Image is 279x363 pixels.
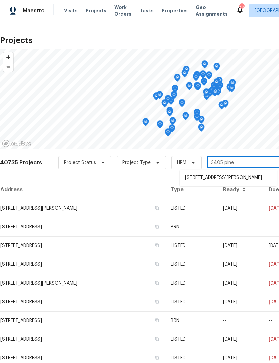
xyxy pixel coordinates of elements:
td: LISTED [165,255,218,274]
button: Copy Address [154,242,160,248]
th: Ready [218,180,263,199]
div: Map marker [201,60,208,71]
button: Zoom in [3,52,13,62]
span: HPM [177,159,186,166]
div: Map marker [198,116,205,126]
div: Map marker [212,88,219,98]
div: Map marker [181,69,188,80]
td: LISTED [165,199,218,218]
div: Map marker [142,118,149,128]
span: Visits [64,7,78,14]
button: Copy Address [154,355,160,361]
div: Map marker [172,85,178,95]
div: Map marker [179,99,185,109]
span: Work Orders [114,4,131,17]
div: Map marker [229,79,236,89]
td: LISTED [165,236,218,255]
div: Map marker [226,83,233,94]
div: Map marker [161,99,168,110]
td: [DATE] [218,330,263,349]
span: Project Status [64,159,96,166]
td: [DATE] [218,274,263,293]
div: Map marker [222,100,229,110]
div: Map marker [156,91,163,101]
span: Zoom out [3,62,13,72]
div: Map marker [213,78,220,89]
div: Map marker [171,91,177,101]
div: Map marker [206,71,212,82]
div: Map marker [200,70,206,81]
span: Maestro [23,7,45,14]
div: Map marker [182,112,189,122]
div: 43 [239,4,244,11]
div: Map marker [195,82,201,93]
th: Type [165,180,218,199]
td: -- [218,218,263,236]
td: LISTED [165,330,218,349]
div: Map marker [183,66,190,76]
td: LISTED [165,293,218,311]
button: Copy Address [154,280,160,286]
div: Map marker [213,63,220,73]
div: Map marker [186,82,193,93]
span: Project Type [122,159,151,166]
li: [STREET_ADDRESS][PERSON_NAME] [180,172,277,183]
button: Copy Address [154,299,160,305]
div: Map marker [169,117,176,127]
div: Map marker [153,92,160,103]
div: Map marker [198,124,205,134]
td: [DATE] [218,236,263,255]
span: Tasks [139,8,154,13]
div: Map marker [216,77,223,87]
td: LISTED [165,274,218,293]
button: Copy Address [154,261,160,267]
button: Copy Address [154,336,160,342]
div: Map marker [166,108,173,119]
div: Map marker [228,84,235,95]
td: [DATE] [218,199,263,218]
a: Mapbox homepage [2,140,31,147]
td: BRN [165,218,218,236]
div: Map marker [165,128,171,139]
div: Map marker [218,101,225,112]
span: Projects [86,7,106,14]
button: Copy Address [154,224,160,230]
div: Map marker [211,82,217,92]
td: [DATE] [218,293,263,311]
button: Copy Address [154,317,160,323]
div: Map marker [203,88,210,99]
td: -- [218,311,263,330]
span: Properties [162,7,188,14]
div: Map marker [169,124,175,135]
div: Map marker [217,82,223,92]
div: Map marker [193,73,199,83]
div: Map marker [157,120,163,131]
div: Map marker [174,74,181,84]
td: BRN [165,311,218,330]
div: Map marker [165,95,171,105]
td: [DATE] [218,255,263,274]
div: Map marker [211,88,218,98]
div: Map marker [194,71,200,81]
button: Zoom out [3,62,13,72]
div: Map marker [201,78,207,88]
div: Map marker [209,86,216,97]
div: Map marker [194,109,200,119]
button: Copy Address [154,205,160,211]
span: Geo Assignments [196,4,228,17]
div: Map marker [194,82,200,93]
